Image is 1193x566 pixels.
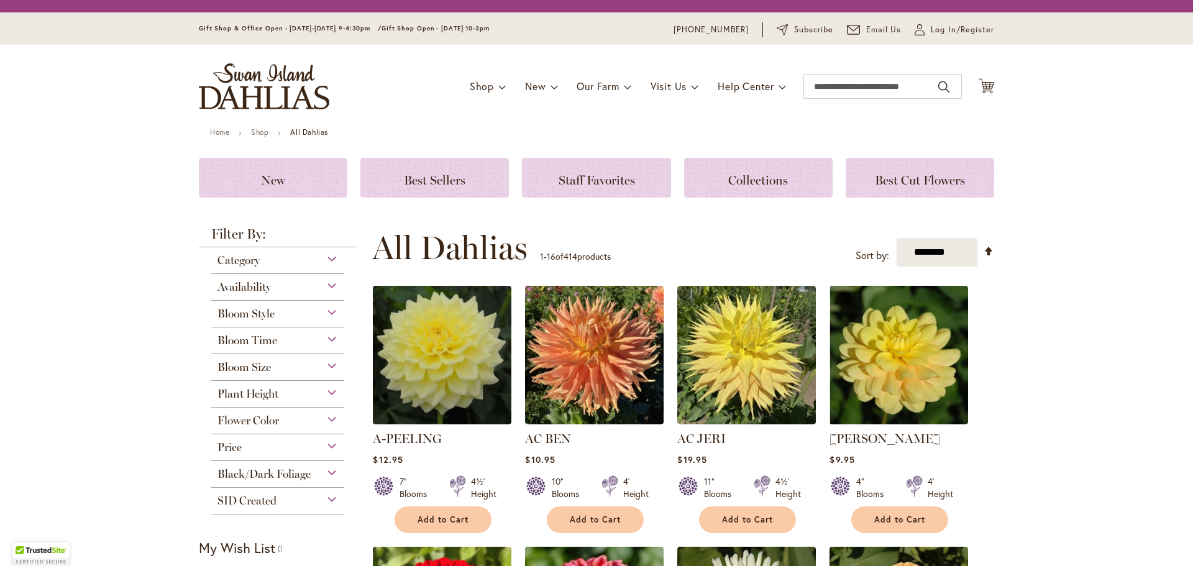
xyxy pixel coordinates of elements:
[875,173,965,188] span: Best Cut Flowers
[290,127,328,137] strong: All Dahlias
[547,506,644,533] button: Add to Cart
[418,514,469,525] span: Add to Cart
[830,431,940,446] a: [PERSON_NAME]
[874,514,925,525] span: Add to Cart
[570,514,621,525] span: Add to Cart
[373,454,403,465] span: $12.95
[373,431,442,446] a: A-PEELING
[651,80,687,93] span: Visit Us
[677,431,726,446] a: AC JERI
[577,80,619,93] span: Our Farm
[199,158,347,198] a: New
[830,415,968,427] a: AHOY MATEY
[684,158,833,198] a: Collections
[470,80,494,93] span: Shop
[846,158,994,198] a: Best Cut Flowers
[847,24,902,36] a: Email Us
[210,127,229,137] a: Home
[728,173,788,188] span: Collections
[261,173,285,188] span: New
[866,24,902,36] span: Email Us
[677,415,816,427] a: AC Jeri
[718,80,774,93] span: Help Center
[382,24,490,32] span: Gift Shop Open - [DATE] 10-3pm
[373,286,511,424] img: A-Peeling
[404,173,465,188] span: Best Sellers
[9,522,44,557] iframe: Launch Accessibility Center
[395,506,491,533] button: Add to Cart
[373,415,511,427] a: A-Peeling
[623,475,649,500] div: 4' Height
[199,24,382,32] span: Gift Shop & Office Open - [DATE]-[DATE] 9-4:30pm /
[217,387,278,401] span: Plant Height
[400,475,434,500] div: 7" Blooms
[217,280,271,294] span: Availability
[525,454,555,465] span: $10.95
[830,454,854,465] span: $9.95
[217,307,275,321] span: Bloom Style
[540,250,544,262] span: 1
[525,431,571,446] a: AC BEN
[938,77,949,97] button: Search
[830,286,968,424] img: AHOY MATEY
[704,475,739,500] div: 11" Blooms
[525,286,664,424] img: AC BEN
[856,244,889,267] label: Sort by:
[217,494,277,508] span: SID Created
[360,158,509,198] a: Best Sellers
[931,24,994,36] span: Log In/Register
[199,539,275,557] strong: My Wish List
[251,127,268,137] a: Shop
[540,247,611,267] p: - of products
[217,440,242,454] span: Price
[794,24,833,36] span: Subscribe
[217,414,279,427] span: Flower Color
[552,475,587,500] div: 10" Blooms
[199,227,357,247] strong: Filter By:
[217,467,311,481] span: Black/Dark Foliage
[547,250,555,262] span: 16
[677,454,706,465] span: $19.95
[471,475,496,500] div: 4½' Height
[522,158,670,198] a: Staff Favorites
[199,63,329,109] a: store logo
[677,286,816,424] img: AC Jeri
[217,334,277,347] span: Bloom Time
[699,506,796,533] button: Add to Cart
[525,80,546,93] span: New
[928,475,953,500] div: 4' Height
[559,173,635,188] span: Staff Favorites
[851,506,948,533] button: Add to Cart
[856,475,891,500] div: 4" Blooms
[674,24,749,36] a: [PHONE_NUMBER]
[564,250,577,262] span: 414
[775,475,801,500] div: 4½' Height
[777,24,833,36] a: Subscribe
[217,253,260,267] span: Category
[217,360,271,374] span: Bloom Size
[915,24,994,36] a: Log In/Register
[372,229,528,267] span: All Dahlias
[722,514,773,525] span: Add to Cart
[525,415,664,427] a: AC BEN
